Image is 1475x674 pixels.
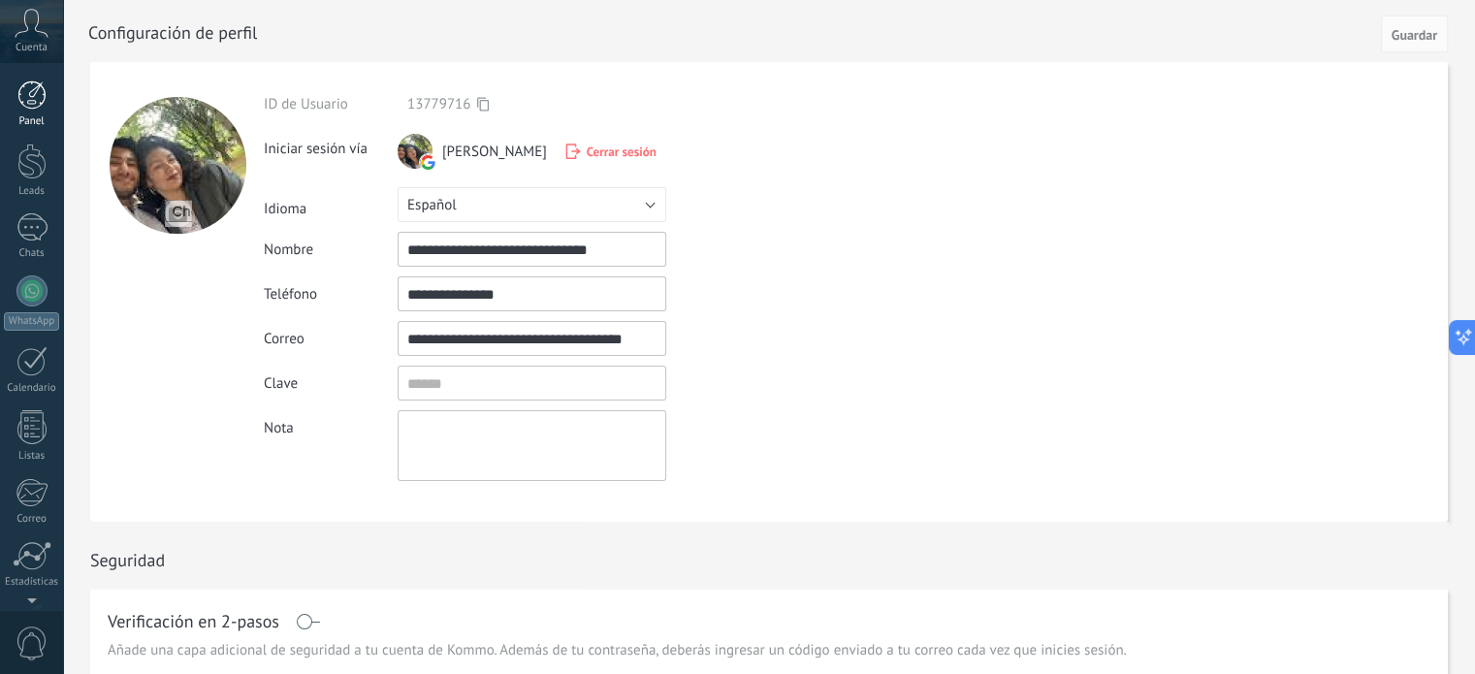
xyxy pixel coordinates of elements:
[4,312,59,331] div: WhatsApp
[407,196,457,214] span: Español
[587,144,657,160] span: Cerrar sesión
[264,241,398,259] div: Nombre
[1392,28,1437,42] span: Guardar
[264,410,398,437] div: Nota
[264,285,398,304] div: Teléfono
[398,187,666,222] button: Español
[90,549,165,571] h1: Seguridad
[407,95,470,113] span: 13779716
[1381,16,1448,52] button: Guardar
[4,450,60,463] div: Listas
[4,185,60,198] div: Leads
[264,192,398,218] div: Idioma
[264,374,398,393] div: Clave
[108,614,279,629] h1: Verificación en 2-pasos
[16,42,48,54] span: Cuenta
[4,247,60,260] div: Chats
[4,382,60,395] div: Calendario
[108,641,1127,660] span: Añade una capa adicional de seguridad a tu cuenta de Kommo. Además de tu contraseña, deberás ingr...
[442,143,547,161] span: [PERSON_NAME]
[4,513,60,526] div: Correo
[264,132,398,158] div: Iniciar sesión vía
[264,95,398,113] div: ID de Usuario
[4,115,60,128] div: Panel
[4,576,60,589] div: Estadísticas
[264,330,398,348] div: Correo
